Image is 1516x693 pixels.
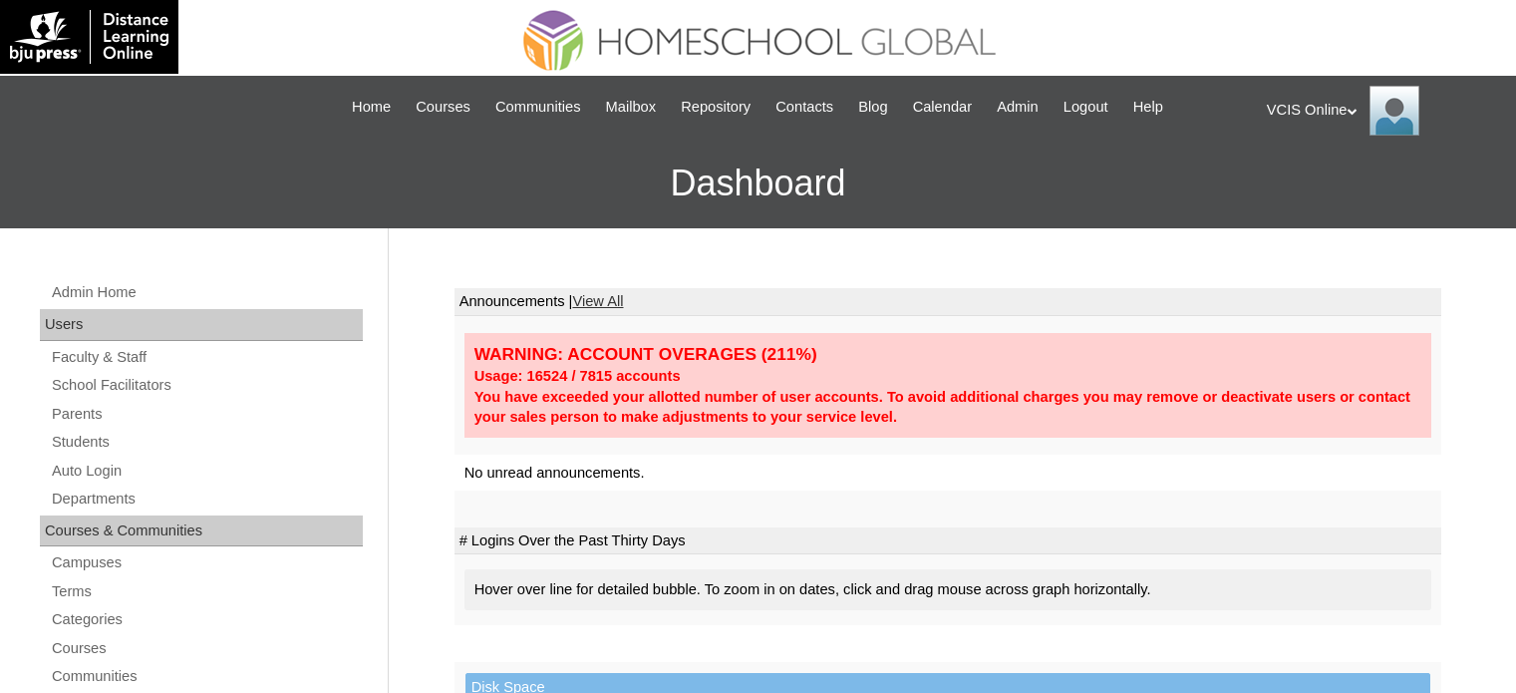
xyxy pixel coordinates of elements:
[848,96,897,119] a: Blog
[352,96,391,119] span: Home
[50,579,363,604] a: Terms
[50,430,363,455] a: Students
[987,96,1049,119] a: Admin
[474,387,1421,428] div: You have exceeded your allotted number of user accounts. To avoid additional charges you may remo...
[997,96,1039,119] span: Admin
[474,343,1421,366] div: WARNING: ACCOUNT OVERAGES (211%)
[455,288,1441,316] td: Announcements |
[903,96,982,119] a: Calendar
[765,96,843,119] a: Contacts
[50,345,363,370] a: Faculty & Staff
[572,293,623,309] a: View All
[50,487,363,512] a: Departments
[671,96,760,119] a: Repository
[10,10,168,64] img: logo-white.png
[474,368,681,384] strong: Usage: 16524 / 7815 accounts
[606,96,657,119] span: Mailbox
[455,455,1441,492] td: No unread announcements.
[50,664,363,689] a: Communities
[485,96,591,119] a: Communities
[10,139,1506,228] h3: Dashboard
[464,569,1431,610] div: Hover over line for detailed bubble. To zoom in on dates, click and drag mouse across graph horiz...
[50,373,363,398] a: School Facilitators
[50,280,363,305] a: Admin Home
[775,96,833,119] span: Contacts
[858,96,887,119] span: Blog
[681,96,751,119] span: Repository
[1267,86,1496,136] div: VCIS Online
[913,96,972,119] span: Calendar
[50,636,363,661] a: Courses
[50,459,363,484] a: Auto Login
[40,309,363,341] div: Users
[455,527,1441,555] td: # Logins Over the Past Thirty Days
[416,96,470,119] span: Courses
[342,96,401,119] a: Home
[495,96,581,119] span: Communities
[50,607,363,632] a: Categories
[50,402,363,427] a: Parents
[1063,96,1108,119] span: Logout
[50,550,363,575] a: Campuses
[1369,86,1419,136] img: VCIS Online Admin
[1133,96,1163,119] span: Help
[40,516,363,547] div: Courses & Communities
[406,96,480,119] a: Courses
[1123,96,1173,119] a: Help
[596,96,667,119] a: Mailbox
[1054,96,1118,119] a: Logout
